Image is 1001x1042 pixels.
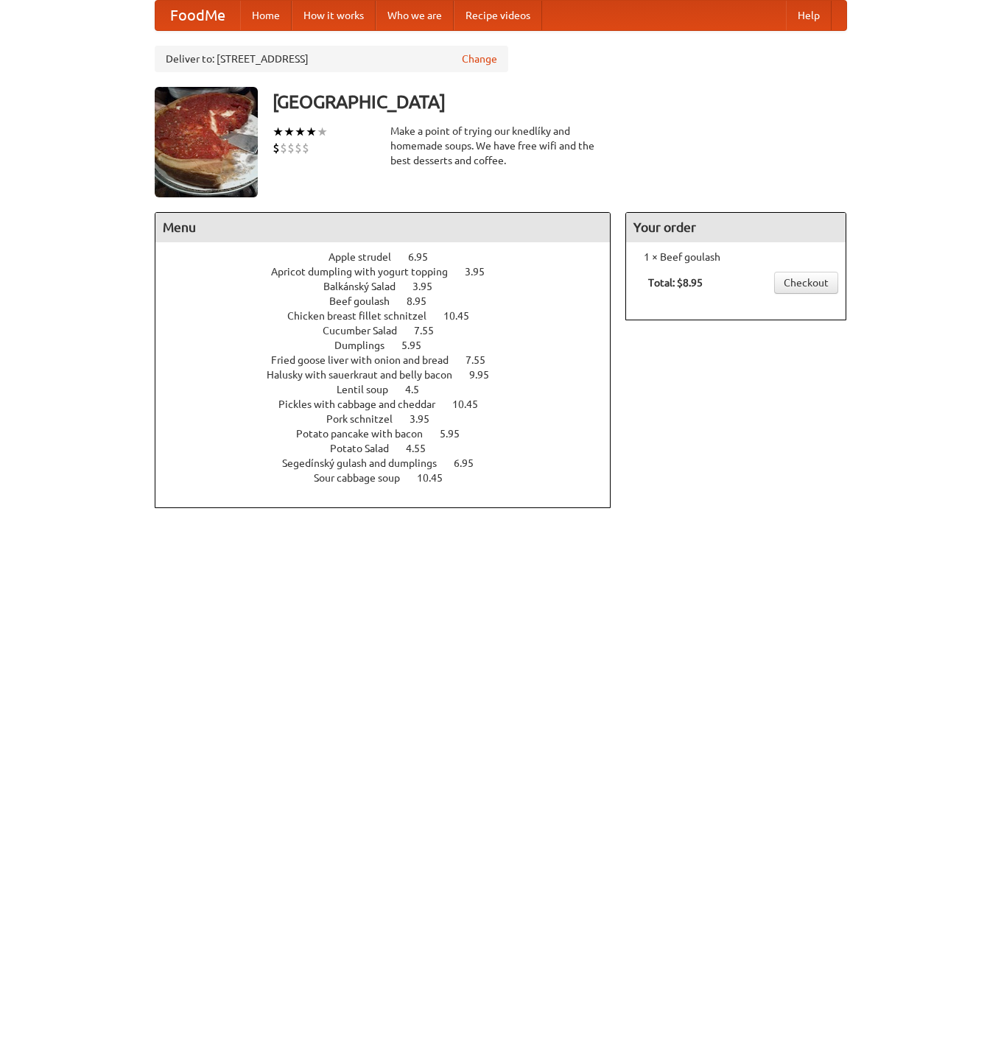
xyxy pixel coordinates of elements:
[633,250,838,264] li: 1 × Beef goulash
[337,384,403,395] span: Lentil soup
[155,46,508,72] div: Deliver to: [STREET_ADDRESS]
[155,1,240,30] a: FoodMe
[408,251,443,263] span: 6.95
[329,295,454,307] a: Beef goulash 8.95
[282,457,452,469] span: Segedínský gulash and dumplings
[405,384,434,395] span: 4.5
[786,1,832,30] a: Help
[295,140,302,156] li: $
[334,339,449,351] a: Dumplings 5.95
[323,325,461,337] a: Cucumber Salad 7.55
[330,443,404,454] span: Potato Salad
[287,310,496,322] a: Chicken breast fillet schnitzel 10.45
[267,369,516,381] a: Halusky with sauerkraut and belly bacon 9.95
[280,140,287,156] li: $
[323,281,460,292] a: Balkánský Salad 3.95
[376,1,454,30] a: Who we are
[401,339,436,351] span: 5.95
[278,398,505,410] a: Pickles with cabbage and cheddar 10.45
[296,428,438,440] span: Potato pancake with bacon
[648,277,703,289] b: Total: $8.95
[329,251,406,263] span: Apple strudel
[240,1,292,30] a: Home
[329,295,404,307] span: Beef goulash
[452,398,493,410] span: 10.45
[155,213,611,242] h4: Menu
[302,140,309,156] li: $
[466,354,500,366] span: 7.55
[334,339,399,351] span: Dumplings
[267,369,467,381] span: Halusky with sauerkraut and belly bacon
[337,384,446,395] a: Lentil soup 4.5
[317,124,328,140] li: ★
[414,325,449,337] span: 7.55
[443,310,484,322] span: 10.45
[271,354,463,366] span: Fried goose liver with onion and bread
[407,295,441,307] span: 8.95
[390,124,611,168] div: Make a point of trying our knedlíky and homemade soups. We have free wifi and the best desserts a...
[273,140,280,156] li: $
[271,266,512,278] a: Apricot dumpling with yogurt topping 3.95
[287,310,441,322] span: Chicken breast fillet schnitzel
[271,266,463,278] span: Apricot dumpling with yogurt topping
[284,124,295,140] li: ★
[440,428,474,440] span: 5.95
[323,325,412,337] span: Cucumber Salad
[314,472,415,484] span: Sour cabbage soup
[412,281,447,292] span: 3.95
[323,281,410,292] span: Balkánský Salad
[296,428,487,440] a: Potato pancake with bacon 5.95
[273,87,847,116] h3: [GEOGRAPHIC_DATA]
[465,266,499,278] span: 3.95
[417,472,457,484] span: 10.45
[306,124,317,140] li: ★
[292,1,376,30] a: How it works
[278,398,450,410] span: Pickles with cabbage and cheddar
[155,87,258,197] img: angular.jpg
[454,457,488,469] span: 6.95
[329,251,455,263] a: Apple strudel 6.95
[454,1,542,30] a: Recipe videos
[271,354,513,366] a: Fried goose liver with onion and bread 7.55
[626,213,846,242] h4: Your order
[462,52,497,66] a: Change
[406,443,440,454] span: 4.55
[314,472,470,484] a: Sour cabbage soup 10.45
[774,272,838,294] a: Checkout
[326,413,457,425] a: Pork schnitzel 3.95
[326,413,407,425] span: Pork schnitzel
[410,413,444,425] span: 3.95
[287,140,295,156] li: $
[469,369,504,381] span: 9.95
[273,124,284,140] li: ★
[330,443,453,454] a: Potato Salad 4.55
[295,124,306,140] li: ★
[282,457,501,469] a: Segedínský gulash and dumplings 6.95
